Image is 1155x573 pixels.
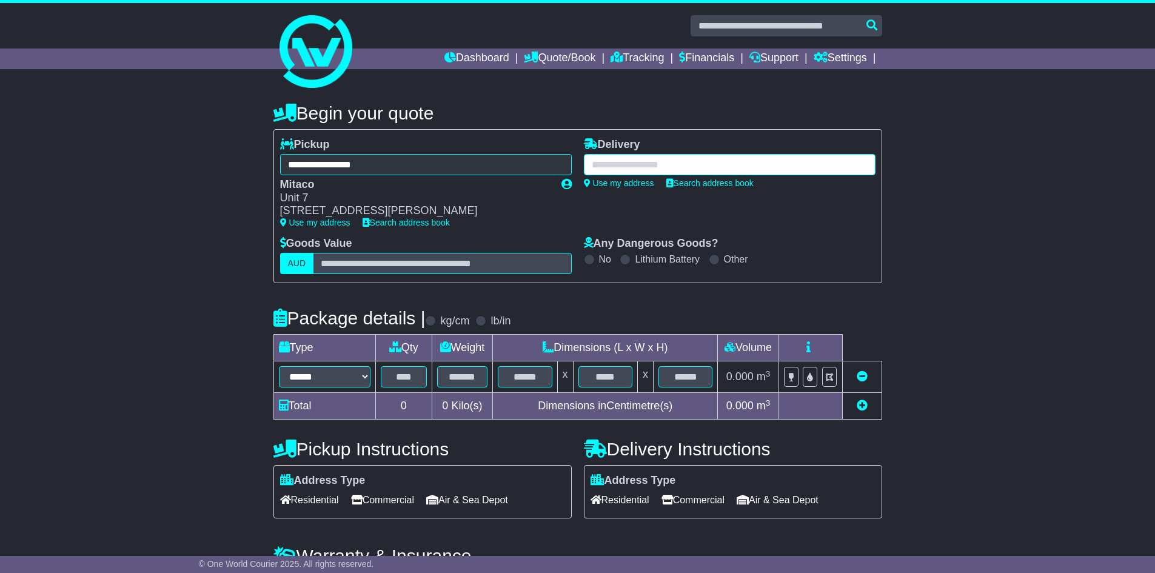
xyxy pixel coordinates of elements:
td: Kilo(s) [432,393,493,420]
label: Pickup [280,138,330,152]
span: Residential [280,491,339,509]
td: 0 [375,393,432,420]
a: Financials [679,49,734,69]
span: m [757,400,771,412]
span: 0.000 [726,400,754,412]
span: Residential [591,491,649,509]
label: Any Dangerous Goods? [584,237,718,250]
label: No [599,253,611,265]
a: Search address book [666,178,754,188]
td: Volume [718,335,778,361]
h4: Pickup Instructions [273,439,572,459]
div: [STREET_ADDRESS][PERSON_NAME] [280,204,549,218]
div: Mitaco [280,178,549,192]
td: x [557,361,573,393]
div: Unit 7 [280,192,549,205]
td: Weight [432,335,493,361]
label: Lithium Battery [635,253,700,265]
span: Air & Sea Depot [737,491,819,509]
a: Dashboard [444,49,509,69]
span: 0.000 [726,370,754,383]
a: Search address book [363,218,450,227]
label: Address Type [591,474,676,488]
h4: Warranty & Insurance [273,546,882,566]
label: Other [724,253,748,265]
span: 0 [442,400,448,412]
a: Settings [814,49,867,69]
label: lb/in [490,315,511,328]
td: Qty [375,335,432,361]
label: Delivery [584,138,640,152]
span: Air & Sea Depot [426,491,508,509]
td: Dimensions in Centimetre(s) [493,393,718,420]
span: Commercial [351,491,414,509]
a: Quote/Book [524,49,595,69]
h4: Begin your quote [273,103,882,123]
a: Support [749,49,798,69]
a: Use my address [280,218,350,227]
label: Address Type [280,474,366,488]
label: AUD [280,253,314,274]
a: Tracking [611,49,664,69]
td: Total [273,393,375,420]
span: Commercial [661,491,725,509]
label: kg/cm [440,315,469,328]
td: x [638,361,654,393]
span: © One World Courier 2025. All rights reserved. [199,559,374,569]
span: m [757,370,771,383]
a: Use my address [584,178,654,188]
sup: 3 [766,369,771,378]
label: Goods Value [280,237,352,250]
a: Add new item [857,400,868,412]
td: Dimensions (L x W x H) [493,335,718,361]
h4: Delivery Instructions [584,439,882,459]
td: Type [273,335,375,361]
h4: Package details | [273,308,426,328]
a: Remove this item [857,370,868,383]
sup: 3 [766,398,771,407]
